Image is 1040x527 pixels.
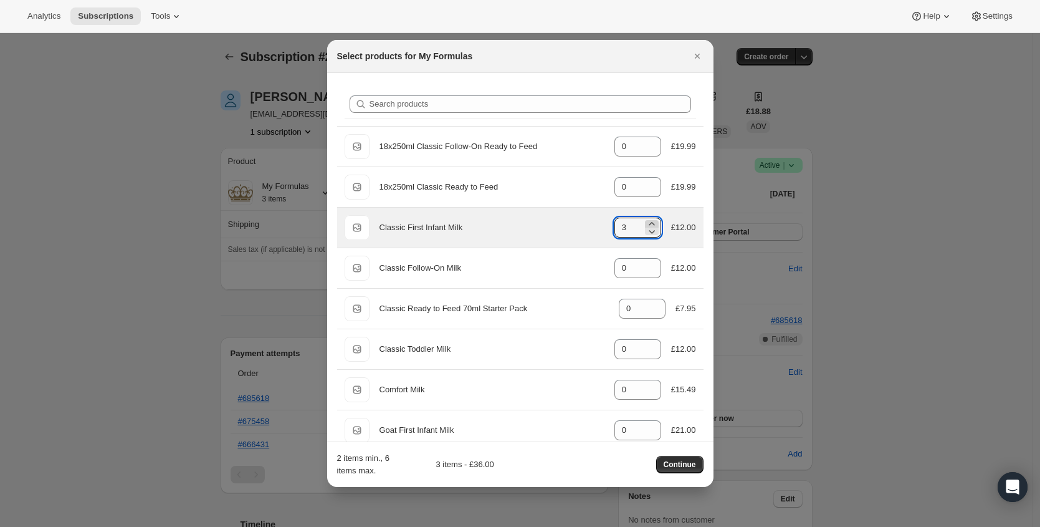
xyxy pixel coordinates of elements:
button: Help [903,7,960,25]
div: Goat First Infant Milk [379,424,604,437]
div: 18x250ml Classic Follow-On Ready to Feed [379,140,604,153]
button: Subscriptions [70,7,141,25]
div: £7.95 [675,302,696,315]
div: £12.00 [671,262,696,274]
span: Continue [664,460,696,470]
div: 18x250ml Classic Ready to Feed [379,181,604,193]
div: Classic Toddler Milk [379,343,604,355]
button: Tools [143,7,190,25]
div: Open Intercom Messenger [998,472,1028,502]
button: Close [689,47,706,65]
h2: Select products for My Formulas [337,50,473,62]
input: Search products [370,95,691,113]
div: Classic First Infant Milk [379,221,604,234]
div: Classic Ready to Feed 70ml Starter Pack [379,302,609,315]
span: Subscriptions [78,11,133,21]
button: Analytics [20,7,68,25]
div: £19.99 [671,181,696,193]
div: Comfort Milk [379,384,604,396]
div: £19.99 [671,140,696,153]
div: £21.00 [671,424,696,437]
div: £12.00 [671,221,696,234]
span: Tools [151,11,170,21]
span: Help [923,11,940,21]
div: 3 items - £36.00 [399,458,494,471]
button: Continue [656,456,704,473]
div: £15.49 [671,384,696,396]
div: Classic Follow-On Milk [379,262,604,274]
span: Settings [983,11,1013,21]
span: Analytics [27,11,60,21]
div: £12.00 [671,343,696,355]
div: 2 items min., 6 items max. [337,452,394,477]
button: Settings [963,7,1020,25]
